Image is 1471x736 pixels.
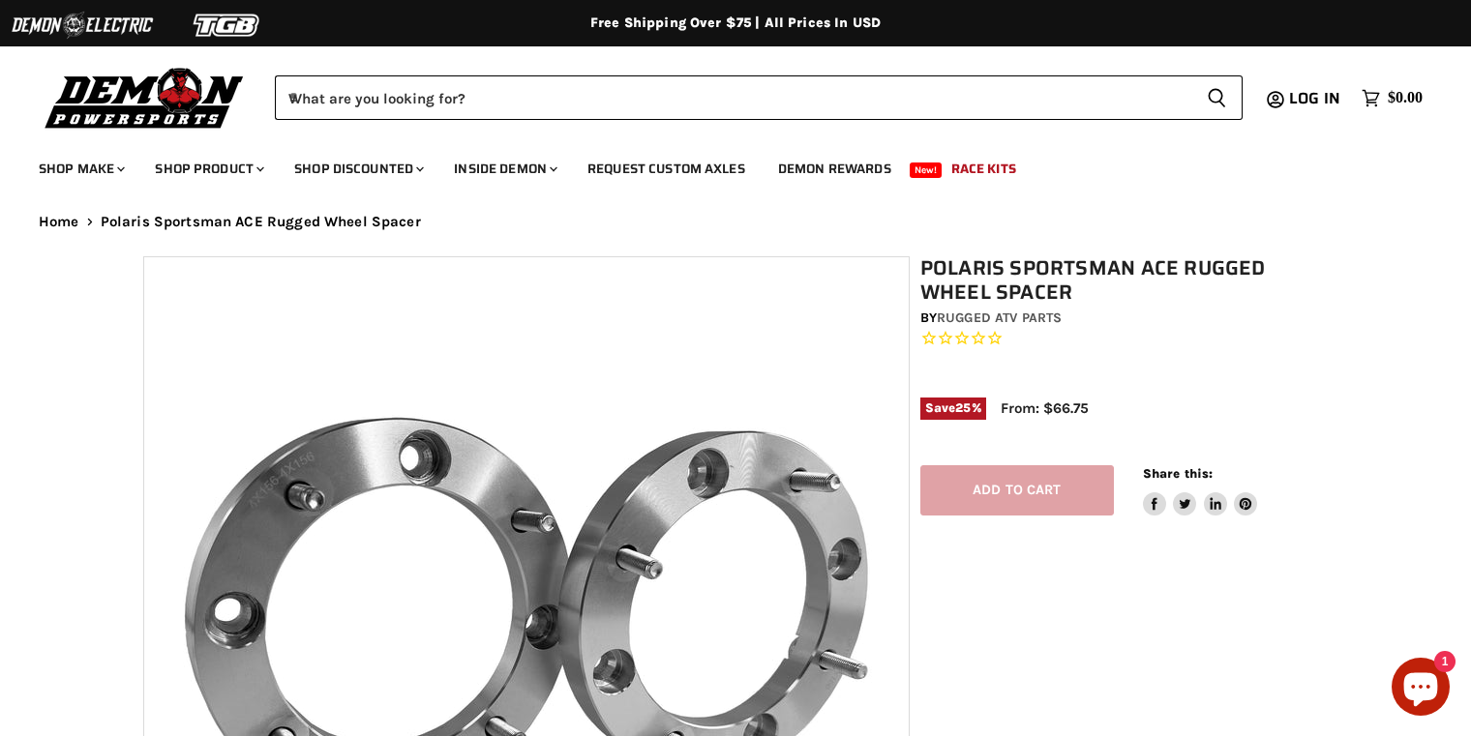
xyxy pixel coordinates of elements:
span: New! [910,162,943,178]
img: Demon Powersports [39,63,251,132]
a: $0.00 [1352,84,1432,112]
img: TGB Logo 2 [155,7,300,44]
img: Demon Electric Logo 2 [10,7,155,44]
a: Race Kits [937,149,1031,189]
h1: Polaris Sportsman ACE Rugged Wheel Spacer [920,256,1338,305]
span: $0.00 [1388,89,1423,107]
a: Shop Product [140,149,276,189]
inbox-online-store-chat: Shopify online store chat [1386,658,1456,721]
span: From: $66.75 [1001,399,1089,417]
input: When autocomplete results are available use up and down arrows to review and enter to select [275,75,1191,120]
button: Search [1191,75,1243,120]
ul: Main menu [24,141,1418,189]
span: Share this: [1143,466,1213,481]
a: Log in [1280,90,1352,107]
a: Demon Rewards [764,149,906,189]
a: Rugged ATV Parts [937,309,1062,326]
div: by [920,308,1338,329]
a: Shop Discounted [280,149,435,189]
a: Request Custom Axles [573,149,760,189]
aside: Share this: [1143,465,1258,516]
form: Product [275,75,1243,120]
span: Save % [920,397,986,419]
a: Home [39,214,79,230]
a: Shop Make [24,149,136,189]
a: Inside Demon [439,149,569,189]
span: Rated 0.0 out of 5 stars 0 reviews [920,329,1338,349]
span: Log in [1289,86,1340,110]
span: 25 [955,400,971,415]
span: Polaris Sportsman ACE Rugged Wheel Spacer [101,214,421,230]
